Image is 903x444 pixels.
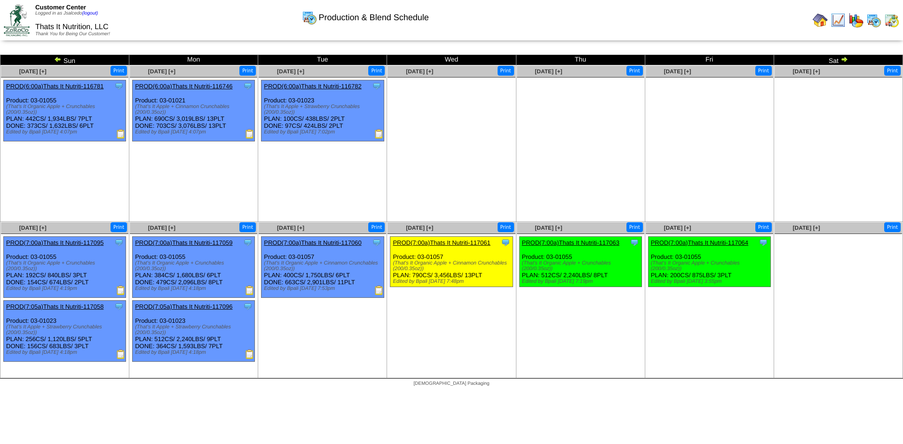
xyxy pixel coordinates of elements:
button: Print [239,222,256,232]
td: Sat [774,55,903,65]
a: PROD(7:05a)Thats It Nutriti-117058 [6,303,103,310]
div: Edited by Bpali [DATE] 7:53pm [264,286,383,291]
img: Tooltip [372,238,381,247]
img: Production Report [374,129,384,139]
button: Print [755,222,772,232]
img: Tooltip [114,302,124,311]
div: Product: 03-01055 PLAN: 192CS / 840LBS / 3PLT DONE: 154CS / 674LBS / 2PLT [4,237,126,298]
a: [DATE] [+] [535,68,562,75]
div: Edited by Bpali [DATE] 4:18pm [135,350,254,355]
div: (That's It Apple + Strawberry Crunchables (200/0.35oz)) [264,104,383,115]
div: (That's It Organic Apple + Crunchables (200/0.35oz)) [135,260,254,272]
a: [DATE] [+] [19,68,47,75]
div: (That's It Organic Apple + Crunchables (200/0.35oz)) [522,260,642,272]
button: Print [368,222,385,232]
td: Tue [258,55,387,65]
div: Product: 03-01057 PLAN: 400CS / 1,750LBS / 6PLT DONE: 663CS / 2,901LBS / 11PLT [261,237,384,298]
div: Edited by Bpali [DATE] 4:18pm [6,350,126,355]
div: Edited by Bpali [DATE] 4:07pm [6,129,126,135]
td: Thu [516,55,645,65]
div: Product: 03-01023 PLAN: 256CS / 1,120LBS / 5PLT DONE: 156CS / 683LBS / 3PLT [4,301,126,362]
td: Mon [129,55,258,65]
button: Print [884,222,901,232]
span: Logged in as Jsalcedo [35,11,98,16]
a: [DATE] [+] [535,225,562,231]
button: Print [111,222,127,232]
a: [DATE] [+] [148,68,175,75]
a: PROD(7:00a)Thats It Nutriti-117061 [393,239,490,246]
img: line_graph.gif [831,13,846,28]
img: arrowleft.gif [54,55,62,63]
div: (That's It Apple + Cinnamon Crunchables (200/0.35oz)) [135,104,254,115]
div: Product: 03-01023 PLAN: 100CS / 438LBS / 2PLT DONE: 97CS / 424LBS / 2PLT [261,80,384,141]
div: Product: 03-01055 PLAN: 200CS / 875LBS / 3PLT [648,237,770,287]
div: (That's It Apple + Strawberry Crunchables (200/0.35oz)) [6,324,126,335]
img: Tooltip [372,81,381,91]
img: arrowright.gif [840,55,848,63]
button: Print [755,66,772,76]
img: Production Report [116,350,126,359]
img: Production Report [116,286,126,295]
button: Print [626,66,643,76]
img: calendarprod.gif [866,13,881,28]
img: graph.gif [848,13,863,28]
div: Edited by Bpali [DATE] 4:18pm [135,286,254,291]
div: Edited by Bpali [DATE] 4:19pm [6,286,126,291]
a: [DATE] [+] [664,225,691,231]
div: (That's It Organic Apple + Crunchables (200/0.35oz)) [6,260,126,272]
td: Sun [0,55,129,65]
div: (That's It Organic Apple + Crunchables (200/0.35oz)) [6,104,126,115]
div: Product: 03-01055 PLAN: 442CS / 1,934LBS / 7PLT DONE: 373CS / 1,632LBS / 6PLT [4,80,126,141]
img: Production Report [245,350,254,359]
img: Tooltip [501,238,510,247]
a: [DATE] [+] [406,225,433,231]
div: Product: 03-01057 PLAN: 790CS / 3,456LBS / 13PLT [390,237,513,287]
td: Fri [645,55,774,65]
img: ZoRoCo_Logo(Green%26Foil)%20jpg.webp [4,4,30,36]
div: Edited by Bpali [DATE] 3:55pm [651,279,770,284]
button: Print [111,66,127,76]
div: Product: 03-01021 PLAN: 690CS / 3,019LBS / 13PLT DONE: 703CS / 3,076LBS / 13PLT [133,80,255,141]
button: Print [368,66,385,76]
span: [DATE] [+] [148,225,175,231]
div: (That's It Organic Apple + Cinnamon Crunchables (200/0.35oz)) [393,260,512,272]
div: Product: 03-01023 PLAN: 512CS / 2,240LBS / 9PLT DONE: 364CS / 1,593LBS / 7PLT [133,301,255,362]
img: calendarprod.gif [302,10,317,25]
a: PROD(7:00a)Thats It Nutriti-117059 [135,239,232,246]
a: [DATE] [+] [793,68,820,75]
div: (That's It Organic Apple + Cinnamon Crunchables (200/0.35oz)) [264,260,383,272]
button: Print [239,66,256,76]
img: Tooltip [114,238,124,247]
img: Tooltip [114,81,124,91]
img: Production Report [374,286,384,295]
img: Tooltip [243,238,253,247]
a: PROD(7:00a)Thats It Nutriti-117095 [6,239,103,246]
span: [DATE] [+] [277,68,304,75]
a: [DATE] [+] [406,68,433,75]
a: [DATE] [+] [277,225,304,231]
a: PROD(6:00a)Thats It Nutriti-116782 [264,83,361,90]
span: Thats It Nutrition, LLC [35,23,109,31]
button: Print [884,66,901,76]
div: Product: 03-01055 PLAN: 384CS / 1,680LBS / 6PLT DONE: 479CS / 2,096LBS / 8PLT [133,237,255,298]
img: calendarinout.gif [884,13,899,28]
div: Edited by Bpali [DATE] 4:07pm [135,129,254,135]
div: Edited by Bpali [DATE] 7:19pm [522,279,642,284]
img: Tooltip [243,81,253,91]
a: PROD(7:00a)Thats It Nutriti-117063 [522,239,619,246]
a: (logout) [82,11,98,16]
img: Tooltip [630,238,639,247]
span: [DEMOGRAPHIC_DATA] Packaging [413,381,489,386]
div: Edited by Bpali [DATE] 7:02pm [264,129,383,135]
td: Wed [387,55,516,65]
a: [DATE] [+] [664,68,691,75]
a: [DATE] [+] [793,225,820,231]
img: home.gif [813,13,828,28]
